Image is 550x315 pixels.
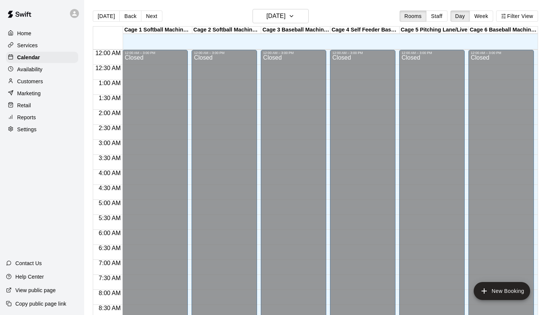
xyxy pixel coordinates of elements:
[470,10,493,22] button: Week
[15,259,42,267] p: Contact Us
[17,30,31,37] p: Home
[474,282,530,300] button: add
[17,126,37,133] p: Settings
[97,275,123,281] span: 7:30 AM
[496,10,538,22] button: Filter View
[450,10,470,22] button: Day
[17,78,43,85] p: Customers
[471,51,532,55] div: 12:00 AM – 3:00 PM
[93,10,120,22] button: [DATE]
[468,27,538,34] div: Cage 6 Baseball Machine/Softball Machine/Live
[6,88,78,99] a: Marketing
[123,27,192,34] div: Cage 1 Softball Machine/Live
[6,112,78,123] a: Reports
[266,11,285,21] h6: [DATE]
[17,90,41,97] p: Marketing
[97,215,123,221] span: 5:30 AM
[97,305,123,311] span: 8:30 AM
[6,76,78,87] a: Customers
[401,51,462,55] div: 12:00 AM – 3:00 PM
[97,290,123,296] span: 8:00 AM
[97,170,123,176] span: 4:00 AM
[194,51,255,55] div: 12:00 AM – 3:00 PM
[141,10,162,22] button: Next
[97,260,123,266] span: 7:00 AM
[97,80,123,86] span: 1:00 AM
[263,51,324,55] div: 12:00 AM – 3:00 PM
[6,64,78,75] a: Availability
[94,65,123,71] span: 12:30 AM
[125,51,186,55] div: 12:00 AM – 3:00 PM
[97,110,123,116] span: 2:00 AM
[17,54,40,61] p: Calendar
[400,27,469,34] div: Cage 5 Pitching Lane/Live
[17,42,38,49] p: Services
[97,185,123,191] span: 4:30 AM
[17,114,36,121] p: Reports
[17,66,43,73] p: Availability
[6,40,78,51] a: Services
[97,200,123,206] span: 5:00 AM
[6,124,78,135] a: Settings
[17,102,31,109] p: Retail
[426,10,447,22] button: Staff
[253,9,309,23] button: [DATE]
[97,125,123,131] span: 2:30 AM
[97,230,123,236] span: 6:00 AM
[6,100,78,111] a: Retail
[119,10,141,22] button: Back
[332,51,393,55] div: 12:00 AM – 3:00 PM
[6,28,78,39] a: Home
[6,52,78,63] a: Calendar
[97,140,123,146] span: 3:00 AM
[15,286,56,294] p: View public page
[400,10,427,22] button: Rooms
[97,155,123,161] span: 3:30 AM
[97,95,123,101] span: 1:30 AM
[261,27,330,34] div: Cage 3 Baseball Machine/Softball Machine
[192,27,262,34] div: Cage 2 Softball Machine/Live
[15,273,44,280] p: Help Center
[15,300,66,307] p: Copy public page link
[97,245,123,251] span: 6:30 AM
[330,27,400,34] div: Cage 4 Self Feeder Baseball Machine/Live
[94,50,123,56] span: 12:00 AM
